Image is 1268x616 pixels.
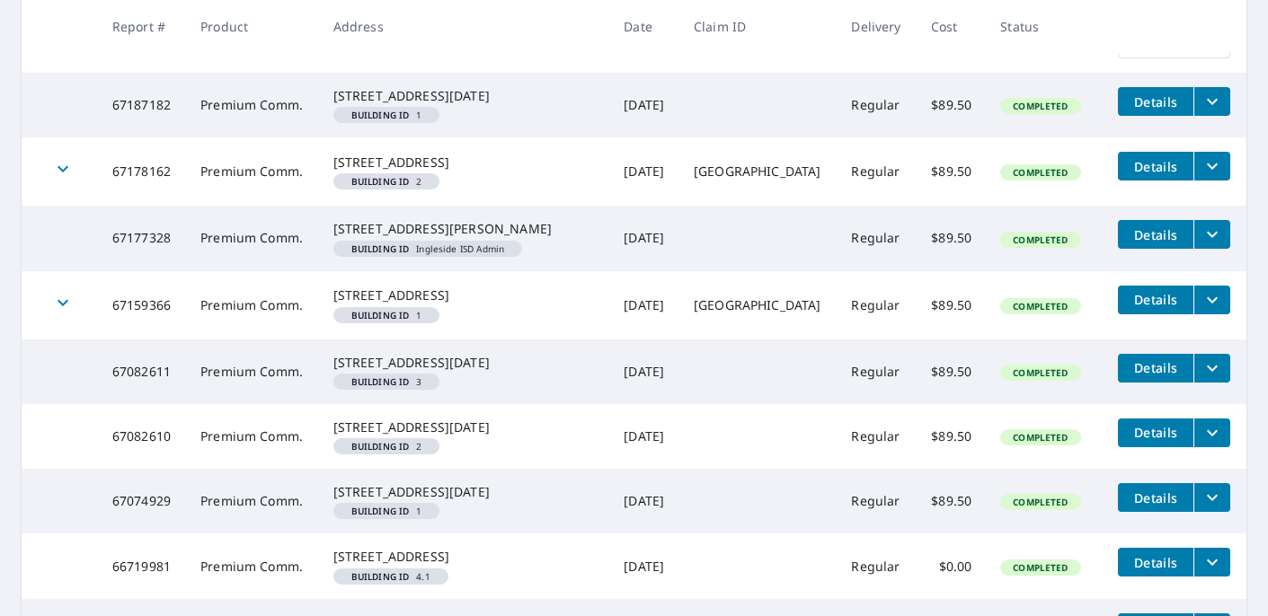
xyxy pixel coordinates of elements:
[351,311,410,320] em: Building ID
[609,271,679,339] td: [DATE]
[679,137,837,206] td: [GEOGRAPHIC_DATA]
[186,339,319,404] td: Premium Comm.
[1193,418,1230,447] button: filesDropdownBtn-67082610
[1118,418,1193,447] button: detailsBtn-67082610
[1193,354,1230,383] button: filesDropdownBtn-67082611
[98,339,186,404] td: 67082611
[98,206,186,270] td: 67177328
[1193,220,1230,249] button: filesDropdownBtn-67177328
[1129,554,1183,571] span: Details
[1002,300,1078,312] span: Completed
[837,137,916,206] td: Regular
[1193,286,1230,314] button: filesDropdownBtn-67159366
[917,137,987,206] td: $89.50
[609,533,679,598] td: [DATE]
[1129,424,1183,441] span: Details
[98,271,186,339] td: 67159366
[1002,431,1078,444] span: Completed
[1129,226,1183,243] span: Details
[341,177,433,186] span: 2
[837,271,916,339] td: Regular
[186,206,319,270] td: Premium Comm.
[98,533,186,598] td: 66719981
[341,377,433,386] span: 3
[917,73,987,137] td: $89.50
[186,271,319,339] td: Premium Comm.
[609,206,679,270] td: [DATE]
[1193,152,1230,180] button: filesDropdownBtn-67178162
[1129,158,1183,175] span: Details
[609,73,679,137] td: [DATE]
[609,404,679,469] td: [DATE]
[333,220,596,238] div: [STREET_ADDRESS][PERSON_NAME]
[917,469,987,533] td: $89.50
[98,137,186,206] td: 67178162
[1129,489,1183,506] span: Details
[917,271,987,339] td: $89.50
[1118,286,1193,314] button: detailsBtn-67159366
[351,177,410,186] em: Building ID
[186,469,319,533] td: Premium Comm.
[1002,561,1078,574] span: Completed
[917,533,987,598] td: $0.00
[341,110,433,119] span: 1
[1118,548,1193,576] button: detailsBtn-66719981
[1118,152,1193,180] button: detailsBtn-67178162
[837,339,916,404] td: Regular
[333,354,596,372] div: [STREET_ADDRESS][DATE]
[186,73,319,137] td: Premium Comm.
[351,110,410,119] em: Building ID
[1193,483,1230,512] button: filesDropdownBtn-67074929
[351,506,410,515] em: Building ID
[1118,354,1193,383] button: detailsBtn-67082611
[333,418,596,436] div: [STREET_ADDRESS][DATE]
[341,442,433,451] span: 2
[1129,93,1183,110] span: Details
[351,572,410,581] em: Building ID
[1002,366,1078,379] span: Completed
[917,404,987,469] td: $89.50
[609,469,679,533] td: [DATE]
[341,506,433,515] span: 1
[837,404,916,469] td: Regular
[333,87,596,105] div: [STREET_ADDRESS][DATE]
[609,137,679,206] td: [DATE]
[98,469,186,533] td: 67074929
[351,377,410,386] em: Building ID
[837,73,916,137] td: Regular
[1129,291,1183,308] span: Details
[837,469,916,533] td: Regular
[837,206,916,270] td: Regular
[186,137,319,206] td: Premium Comm.
[341,572,441,581] span: 4.1
[1193,87,1230,116] button: filesDropdownBtn-67187182
[1129,359,1183,376] span: Details
[917,339,987,404] td: $89.50
[333,286,596,304] div: [STREET_ADDRESS]
[98,404,186,469] td: 67082610
[1002,233,1078,246] span: Completed
[333,548,596,566] div: [STREET_ADDRESS]
[1002,100,1078,112] span: Completed
[1002,166,1078,179] span: Completed
[341,244,516,253] span: Ingleside ISD Admin
[186,533,319,598] td: Premium Comm.
[1118,87,1193,116] button: detailsBtn-67187182
[837,533,916,598] td: Regular
[1118,220,1193,249] button: detailsBtn-67177328
[98,73,186,137] td: 67187182
[333,483,596,501] div: [STREET_ADDRESS][DATE]
[917,206,987,270] td: $89.50
[333,154,596,172] div: [STREET_ADDRESS]
[351,442,410,451] em: Building ID
[186,404,319,469] td: Premium Comm.
[1002,496,1078,508] span: Completed
[341,311,433,320] span: 1
[609,339,679,404] td: [DATE]
[679,271,837,339] td: [GEOGRAPHIC_DATA]
[1118,483,1193,512] button: detailsBtn-67074929
[351,244,410,253] em: Building ID
[1193,548,1230,576] button: filesDropdownBtn-66719981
